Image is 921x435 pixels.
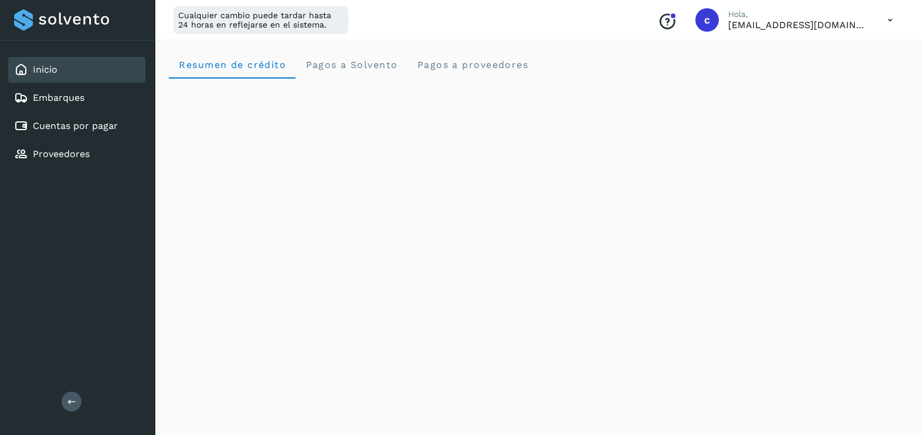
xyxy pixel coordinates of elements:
[728,9,869,19] p: Hola,
[33,120,118,131] a: Cuentas por pagar
[8,113,145,139] div: Cuentas por pagar
[305,59,397,70] span: Pagos a Solvento
[33,148,90,159] a: Proveedores
[33,64,57,75] a: Inicio
[178,59,286,70] span: Resumen de crédito
[8,141,145,167] div: Proveedores
[174,6,348,34] div: Cualquier cambio puede tardar hasta 24 horas en reflejarse en el sistema.
[728,19,869,30] p: contabilidad@primelogistics.com.mx
[8,57,145,83] div: Inicio
[33,92,84,103] a: Embarques
[416,59,528,70] span: Pagos a proveedores
[8,85,145,111] div: Embarques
